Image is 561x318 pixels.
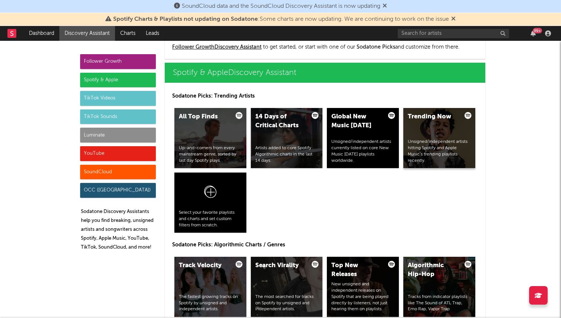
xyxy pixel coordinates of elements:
a: Algorithmic Hip-HopTracks from indicator playlists like The Sound of ATL Trap, Emo Rap, Vapor Trap [403,257,475,317]
div: Search Virality [255,261,306,270]
span: : Some charts are now updating. We are continuing to work on the issue [113,16,449,22]
div: Trending Now [408,112,458,121]
div: New unsigned and independent releases on Spotify that are being played directly by listeners, not... [331,281,394,312]
a: Discovery Assistant [59,26,115,41]
div: Top New Releases [331,261,382,279]
div: Luminate [80,128,156,142]
span: SoundCloud data and the SoundCloud Discovery Assistant is now updating [182,3,380,9]
div: Select your favorite playlists and charts and set custom filters from scratch. [179,210,242,228]
div: 99 + [533,28,542,33]
span: Dismiss [451,16,456,22]
a: Charts [115,26,141,41]
div: 14 Days of Critical Charts [255,112,306,130]
div: Up-and-comers from every mainstream genre, sorted by last day Spotify plays. [179,145,242,164]
a: All Top FindsUp-and-comers from every mainstream genre, sorted by last day Spotify plays. [174,108,246,168]
a: Global New Music [DATE]Unsigned/independent artists currently listed on core New Music [DATE] pla... [327,108,399,168]
div: Algorithmic Hip-Hop [408,261,458,279]
div: Artists added to core Spotify Algorithmic charts in the last 14 days. [255,145,318,164]
a: 14 Days of Critical ChartsArtists added to core Spotify Algorithmic charts in the last 14 days. [251,108,323,168]
div: Unsigned/independent artists hitting Spotify and Apple Music’s trending playlists recently. [408,139,471,164]
div: Follower Growth [80,54,156,69]
p: Sodatone Picks: Trending Artists [172,92,478,101]
button: 99+ [531,30,536,36]
a: Spotify & AppleDiscovery Assistant [165,63,485,83]
div: All Top Finds [179,112,229,121]
div: TikTok Sounds [80,109,156,124]
a: Select your favorite playlists and charts and set custom filters from scratch. [174,173,246,233]
a: Track VelocityThe fastest growing tracks on Spotify by unsigned and independent artists. [174,257,246,317]
div: Global New Music [DATE] [331,112,382,130]
p: This is where your saved searches will show up. Saving searches lets you customize your artist di... [172,34,478,52]
div: Unsigned/independent artists currently listed on core New Music [DATE] playlists worldwide. [331,139,394,164]
div: TikTok Videos [80,91,156,106]
a: Leads [141,26,164,41]
span: Dismiss [383,3,387,9]
p: Sodatone Picks: Algorithmic Charts / Genres [172,240,478,249]
p: Sodatone Discovery Assistants help you find breaking, unsigned artists and songwriters across Spo... [81,207,156,252]
span: Spotify Charts & Playlists not updating on Sodatone [113,16,258,22]
a: Top New ReleasesNew unsigned and independent releases on Spotify that are being played directly b... [327,257,399,317]
div: Tracks from indicator playlists like The Sound of ATL Trap, Emo Rap, Vapor Trap [408,294,471,312]
input: Search for artists [398,29,509,38]
div: SoundCloud [80,165,156,180]
div: YouTube [80,146,156,161]
span: Sodatone Picks [357,45,395,50]
div: The most searched for tracks on Spotify by unsigned and independent artists. [255,294,318,312]
div: Spotify & Apple [80,73,156,88]
a: Search ViralityThe most searched for tracks on Spotify by unsigned and independent artists. [251,257,323,317]
a: Dashboard [24,26,59,41]
div: OCC ([GEOGRAPHIC_DATA]) [80,183,156,198]
a: Follower GrowthDiscovery Assistant [172,45,262,50]
div: The fastest growing tracks on Spotify by unsigned and independent artists. [179,294,242,312]
div: Track Velocity [179,261,229,270]
a: Trending NowUnsigned/independent artists hitting Spotify and Apple Music’s trending playlists rec... [403,108,475,168]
